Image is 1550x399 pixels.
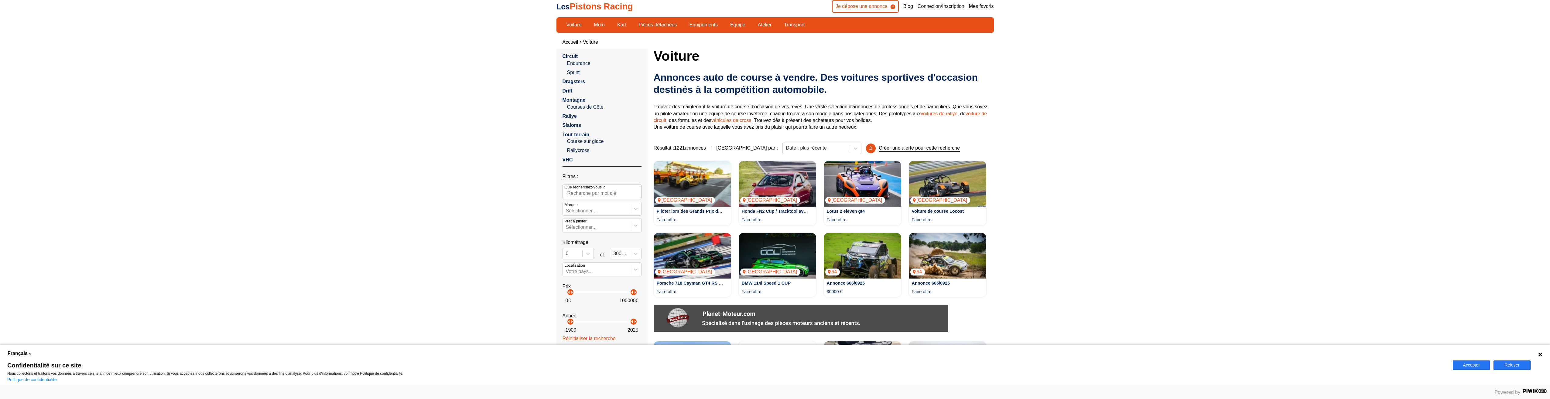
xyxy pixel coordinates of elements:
[825,269,840,275] p: 64
[921,111,957,116] a: voitures de rallye
[563,283,642,290] p: Prix
[566,225,567,230] input: Prêt à piloterSélectionner...
[613,20,630,30] a: Kart
[567,147,642,154] a: Rallycross
[565,184,605,190] p: Que recherchez-vous ?
[824,233,901,279] img: Annonce 666/0925
[827,217,847,223] p: Faire offre
[563,184,642,199] input: Que recherchez-vous ?
[740,197,800,204] p: [GEOGRAPHIC_DATA]
[754,20,775,30] a: Atelier
[654,341,731,387] img: Mini John Cooper Works R56
[909,341,986,387] a: Ligier JSP 320 Neu[GEOGRAPHIC_DATA]
[909,161,986,207] img: Voiture de course Locost
[566,251,567,256] input: 0
[655,269,715,275] p: [GEOGRAPHIC_DATA]
[918,3,964,10] a: Connexion/Inscription
[716,145,778,151] p: [GEOGRAPHIC_DATA] par :
[619,297,638,304] p: 100000 €
[566,208,567,214] input: MarqueSélectionner...
[563,313,642,319] p: Année
[568,289,576,296] p: arrow_right
[780,20,809,30] a: Transport
[654,161,731,207] img: Piloter lors des Grands Prix de Silverstone, Spa-Francorchamps et Monza Week-end 2026
[657,281,751,286] a: Porsche 718 Cayman GT4 RS ClubSport 2025
[912,289,932,295] p: Faire offre
[628,289,636,296] p: arrow_left
[628,327,638,333] p: 2025
[654,341,731,387] a: Mini John Cooper Works R56[GEOGRAPHIC_DATA]
[824,341,901,387] img: Dune 900
[563,79,585,84] a: Dragsters
[556,2,633,11] a: LesPistons Racing
[635,20,681,30] a: Pièces détachées
[879,145,960,152] p: Créer une alerte pour cette recherche
[654,145,706,151] span: Résultat : 1221 annonces
[567,138,642,145] a: Course sur glace
[739,341,816,387] a: 718 (982) Cayman GT4 CS (Trophy) für PSC / PETN etc[GEOGRAPHIC_DATA]
[686,20,722,30] a: Équipements
[563,97,586,103] a: Montagne
[824,161,901,207] img: Lotus 2 eleven gt4
[567,60,642,67] a: Endurance
[969,3,994,10] a: Mes favoris
[654,103,994,131] p: Trouvez dès maintenant la voiture de course d'occasion de vos rêves. Une vaste sélection d'annonc...
[563,113,577,119] a: Rallye
[654,233,731,279] img: Porsche 718 Cayman GT4 RS ClubSport 2025
[566,297,571,304] p: 0 €
[565,202,578,208] p: Marque
[655,197,715,204] p: [GEOGRAPHIC_DATA]
[654,161,731,207] a: Piloter lors des Grands Prix de Silverstone, Spa-Francorchamps et Monza Week-end 2026[GEOGRAPHIC_...
[8,350,28,357] span: Français
[7,377,57,382] a: Politique de confidentialité
[563,173,642,180] p: Filtres :
[824,161,901,207] a: Lotus 2 eleven gt4[GEOGRAPHIC_DATA]
[563,239,642,246] p: Kilométrage
[563,88,573,93] a: Drift
[563,20,586,30] a: Voiture
[711,118,751,123] a: véhicules de cross
[742,289,761,295] p: Faire offre
[565,318,573,325] p: arrow_left
[910,197,970,204] p: [GEOGRAPHIC_DATA]
[565,263,585,268] p: Localisation
[657,209,880,214] a: Piloter lors des Grands Prix de Silverstone, [GEOGRAPHIC_DATA] et [GEOGRAPHIC_DATA] Week-end 2026
[628,318,636,325] p: arrow_left
[567,104,642,110] a: Courses de Côte
[827,289,843,295] p: 30000 €
[568,318,576,325] p: arrow_right
[739,161,816,207] a: Honda FN2 Cup / Tracktool avec Carte grise et CT[GEOGRAPHIC_DATA]
[631,289,639,296] p: arrow_right
[1494,360,1531,370] button: Refuser
[1495,390,1521,395] span: Powered by
[567,69,642,76] a: Sprint
[824,233,901,279] a: Annonce 666/092564
[739,161,816,207] img: Honda FN2 Cup / Tracktool avec Carte grise et CT
[740,269,800,275] p: [GEOGRAPHIC_DATA]
[565,218,587,224] p: Prêt à piloter
[583,39,598,45] a: Voiture
[909,233,986,279] a: Annonce 665/092564
[739,233,816,279] a: BMW 114i Speed 1 CUP[GEOGRAPHIC_DATA]
[909,161,986,207] a: Voiture de course Locost[GEOGRAPHIC_DATA]
[565,289,573,296] p: arrow_left
[742,281,791,286] a: BMW 114i Speed 1 CUP
[912,209,964,214] a: Voiture de course Locost
[827,209,865,214] a: Lotus 2 eleven gt4
[600,252,604,258] p: et
[710,145,712,151] span: |
[556,2,570,11] span: Les
[742,209,845,214] a: Honda FN2 Cup / Tracktool avec Carte grise et CT
[827,281,865,286] a: Annonce 666/0925
[657,289,676,295] p: Faire offre
[912,281,950,286] a: Annonce 665/0925
[654,49,994,63] h1: Voiture
[726,20,749,30] a: Équipe
[563,336,616,341] a: Réinitialiser la recherche
[912,217,932,223] p: Faire offre
[657,217,676,223] p: Faire offre
[613,251,614,256] input: 300000
[563,39,578,45] a: Accueil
